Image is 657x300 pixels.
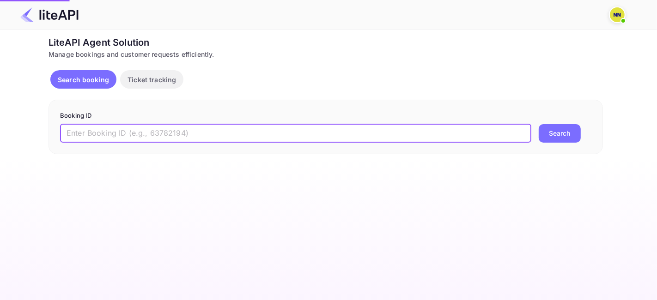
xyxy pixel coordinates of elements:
[60,111,591,120] p: Booking ID
[539,124,581,143] button: Search
[128,75,176,84] p: Ticket tracking
[610,7,625,22] img: N/A N/A
[58,75,109,84] p: Search booking
[60,124,531,143] input: Enter Booking ID (e.g., 63782194)
[49,49,603,59] div: Manage bookings and customer requests efficiently.
[49,36,603,49] div: LiteAPI Agent Solution
[20,7,79,22] img: LiteAPI Logo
